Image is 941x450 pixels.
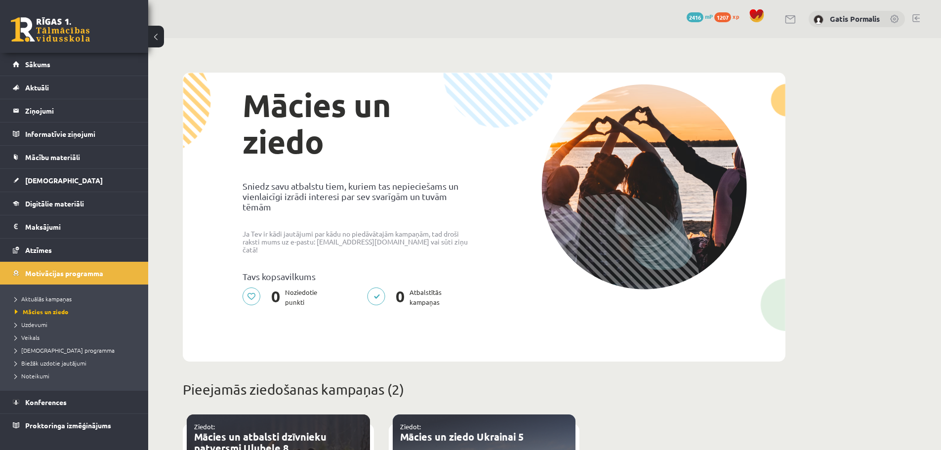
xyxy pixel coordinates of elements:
[11,17,90,42] a: Rīgas 1. Tālmācības vidusskola
[194,422,215,431] a: Ziedot:
[13,123,136,145] a: Informatīvie ziņojumi
[25,83,49,92] span: Aktuāli
[13,169,136,192] a: [DEMOGRAPHIC_DATA]
[25,215,136,238] legend: Maksājumi
[15,346,115,354] span: [DEMOGRAPHIC_DATA] programma
[15,294,138,303] a: Aktuālās kampaņas
[391,287,409,307] span: 0
[25,123,136,145] legend: Informatīvie ziņojumi
[13,215,136,238] a: Maksājumi
[367,287,448,307] p: Atbalstītās kampaņas
[15,346,138,355] a: [DEMOGRAPHIC_DATA] programma
[15,333,138,342] a: Veikals
[15,320,138,329] a: Uzdevumi
[687,12,703,22] span: 2416
[13,53,136,76] a: Sākums
[733,12,739,20] span: xp
[243,271,477,282] p: Tavs kopsavilkums
[243,181,477,212] p: Sniedz savu atbalstu tiem, kuriem tas nepieciešams un vienlaicīgi izrādi interesi par sev svarīgā...
[705,12,713,20] span: mP
[25,245,52,254] span: Atzīmes
[25,99,136,122] legend: Ziņojumi
[25,421,111,430] span: Proktoringa izmēģinājums
[13,192,136,215] a: Digitālie materiāli
[15,308,68,316] span: Mācies un ziedo
[266,287,285,307] span: 0
[25,199,84,208] span: Digitālie materiāli
[13,146,136,168] a: Mācību materiāli
[25,60,50,69] span: Sākums
[714,12,731,22] span: 1207
[15,307,138,316] a: Mācies un ziedo
[13,391,136,413] a: Konferences
[25,398,67,407] span: Konferences
[15,359,138,368] a: Biežāk uzdotie jautājumi
[13,414,136,437] a: Proktoringa izmēģinājums
[13,262,136,285] a: Motivācijas programma
[15,321,47,328] span: Uzdevumi
[25,153,80,162] span: Mācību materiāli
[13,76,136,99] a: Aktuāli
[15,372,49,380] span: Noteikumi
[243,87,477,160] h1: Mācies un ziedo
[13,239,136,261] a: Atzīmes
[25,176,103,185] span: [DEMOGRAPHIC_DATA]
[15,295,72,303] span: Aktuālās kampaņas
[243,287,323,307] p: Noziedotie punkti
[687,12,713,20] a: 2416 mP
[541,84,747,289] img: donation-campaign-image-5f3e0036a0d26d96e48155ce7b942732c76651737588babb5c96924e9bd6788c.png
[400,422,421,431] a: Ziedot:
[814,15,823,25] img: Gatis Pormalis
[25,269,103,278] span: Motivācijas programma
[15,359,86,367] span: Biežāk uzdotie jautājumi
[183,379,785,400] p: Pieejamās ziedošanas kampaņas (2)
[830,14,880,24] a: Gatis Pormalis
[714,12,744,20] a: 1207 xp
[15,333,40,341] span: Veikals
[400,430,524,443] a: Mācies un ziedo Ukrainai 5
[13,99,136,122] a: Ziņojumi
[243,230,477,253] p: Ja Tev ir kādi jautājumi par kādu no piedāvātajām kampaņām, tad droši raksti mums uz e-pastu: [EM...
[15,371,138,380] a: Noteikumi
